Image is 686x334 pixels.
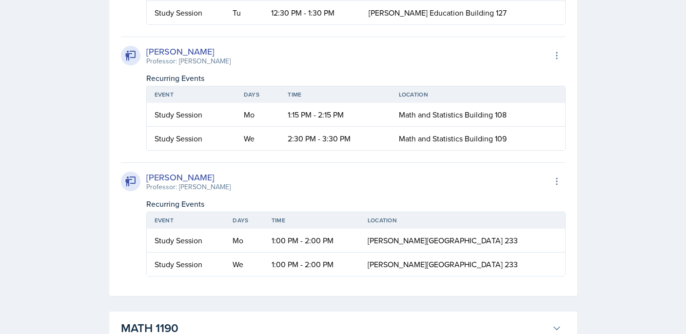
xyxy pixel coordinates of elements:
th: Time [264,212,360,229]
th: Days [225,212,263,229]
td: Tu [225,1,263,24]
th: Event [147,212,225,229]
span: [PERSON_NAME] Education Building 127 [369,7,507,18]
th: Event [147,86,236,103]
td: 1:00 PM - 2:00 PM [264,229,360,253]
td: 12:30 PM - 1:30 PM [263,1,361,24]
td: We [236,127,280,150]
div: Study Session [155,109,228,120]
td: 1:00 PM - 2:00 PM [264,253,360,276]
th: Time [280,86,391,103]
th: Days [236,86,280,103]
td: Mo [236,103,280,127]
th: Location [360,212,565,229]
div: Professor: [PERSON_NAME] [146,56,231,66]
div: Study Session [155,235,217,246]
div: Recurring Events [146,198,566,210]
div: Recurring Events [146,72,566,84]
div: [PERSON_NAME] [146,45,231,58]
td: Mo [225,229,263,253]
td: 2:30 PM - 3:30 PM [280,127,391,150]
span: [PERSON_NAME][GEOGRAPHIC_DATA] 233 [368,259,518,270]
td: We [225,253,263,276]
span: Math and Statistics Building 109 [399,133,507,144]
div: Study Session [155,7,217,19]
span: [PERSON_NAME][GEOGRAPHIC_DATA] 233 [368,235,518,246]
div: Study Session [155,258,217,270]
div: [PERSON_NAME] [146,171,231,184]
th: Location [391,86,565,103]
div: Study Session [155,133,228,144]
span: Math and Statistics Building 108 [399,109,507,120]
td: 1:15 PM - 2:15 PM [280,103,391,127]
div: Professor: [PERSON_NAME] [146,182,231,192]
